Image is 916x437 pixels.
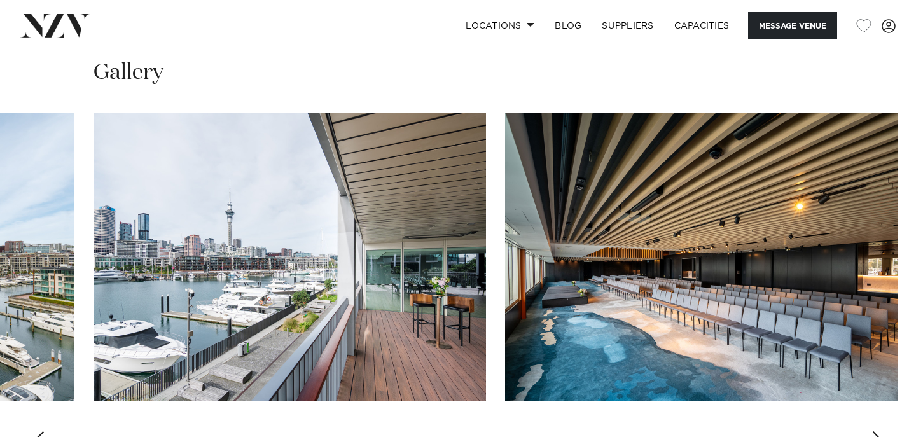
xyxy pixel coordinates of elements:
[505,113,898,401] swiper-slide: 3 / 30
[664,12,740,39] a: Capacities
[545,12,592,39] a: BLOG
[592,12,663,39] a: SUPPLIERS
[20,14,90,37] img: nzv-logo.png
[748,12,837,39] button: Message Venue
[455,12,545,39] a: Locations
[94,59,163,87] h2: Gallery
[94,113,486,401] swiper-slide: 2 / 30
